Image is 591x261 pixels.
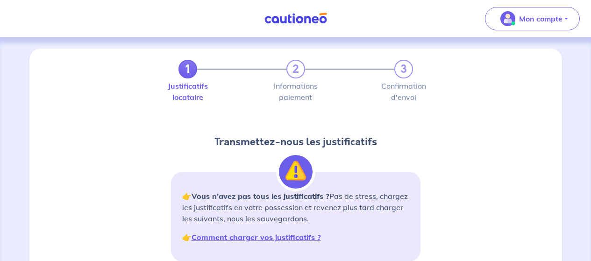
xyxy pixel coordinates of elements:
a: Comment charger vos justificatifs ? [192,233,321,242]
p: 👉 Pas de stress, chargez les justificatifs en votre possession et revenez plus tard charger les s... [182,190,409,224]
strong: Vous n’avez pas tous les justificatifs ? [192,191,329,201]
p: Mon compte [519,13,563,24]
a: 1 [178,60,197,78]
label: Informations paiement [286,82,305,101]
img: illu_account_valid_menu.svg [500,11,515,26]
button: illu_account_valid_menu.svgMon compte [485,7,580,30]
img: Cautioneo [261,13,331,24]
label: Justificatifs locataire [178,82,197,101]
img: illu_alert.svg [279,155,313,189]
h2: Transmettez-nous les justificatifs [171,134,420,149]
label: Confirmation d'envoi [394,82,413,101]
p: 👉 [182,232,409,243]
